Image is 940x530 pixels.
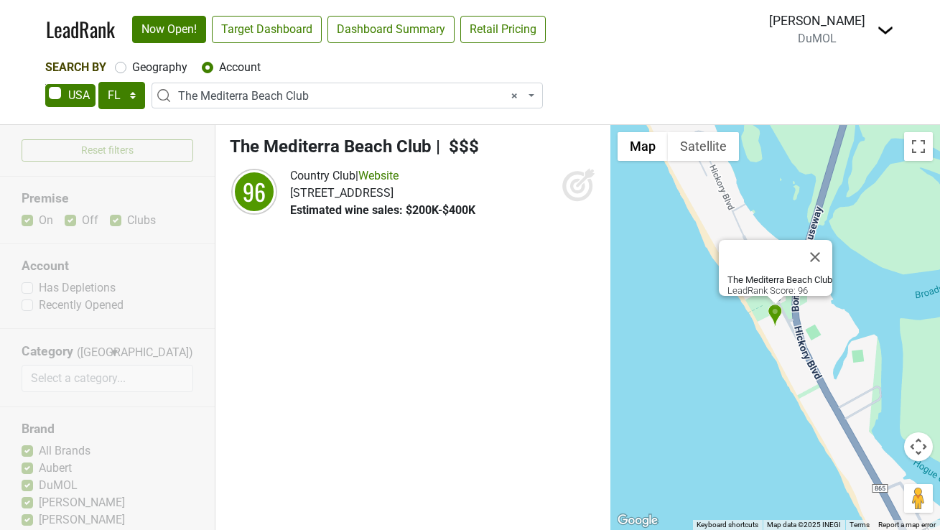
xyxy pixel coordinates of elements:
[511,88,518,105] span: Remove all items
[290,186,394,200] span: [STREET_ADDRESS]
[290,203,475,217] span: Estimated wine sales: $200K-$400K
[904,484,933,513] button: Drag Pegman onto the map to open Street View
[878,521,936,529] a: Report a map error
[290,169,355,182] span: Country Club
[618,132,668,161] button: Show street map
[460,16,546,43] a: Retail Pricing
[230,136,432,157] span: The Mediterra Beach Club
[358,169,399,182] a: Website
[727,274,832,296] div: LeadRank Score: 96
[697,520,758,530] button: Keyboard shortcuts
[219,59,261,76] label: Account
[614,511,661,530] img: Google
[178,88,525,105] span: The Mediterra Beach Club
[850,521,870,529] a: Terms (opens in new tab)
[233,170,276,213] div: 96
[132,16,206,43] a: Now Open!
[290,167,475,185] div: |
[45,60,106,74] span: Search By
[212,16,322,43] a: Target Dashboard
[904,432,933,461] button: Map camera controls
[768,304,783,327] div: The Mediterra Beach Club
[614,511,661,530] a: Open this area in Google Maps (opens a new window)
[152,83,543,108] span: The Mediterra Beach Club
[798,32,837,45] span: DuMOL
[769,11,865,30] div: [PERSON_NAME]
[767,521,841,529] span: Map data ©2025 INEGI
[46,14,115,45] a: LeadRank
[904,132,933,161] button: Toggle fullscreen view
[327,16,455,43] a: Dashboard Summary
[798,240,832,274] button: Close
[668,132,739,161] button: Show satellite imagery
[132,59,187,76] label: Geography
[436,136,479,157] span: | $$$
[877,22,894,39] img: Dropdown Menu
[727,274,832,285] b: The Mediterra Beach Club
